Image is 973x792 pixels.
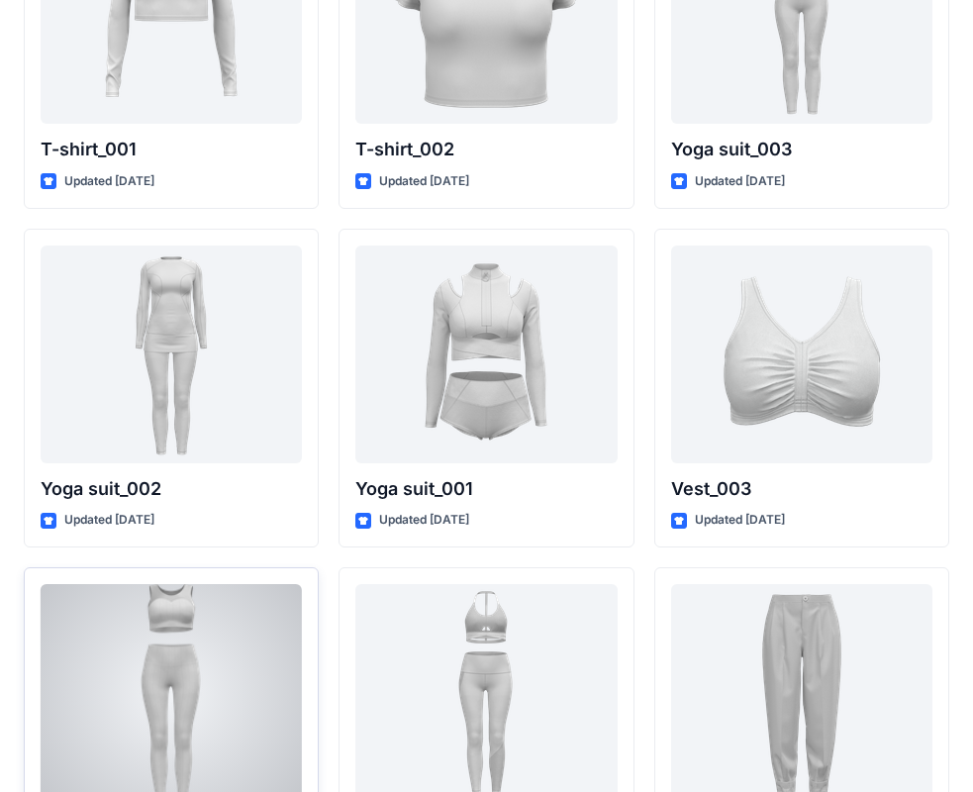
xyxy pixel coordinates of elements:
[671,136,932,163] p: Yoga suit_003
[355,136,617,163] p: T-shirt_002
[671,246,932,463] a: Vest_003
[695,510,785,531] p: Updated [DATE]
[379,171,469,192] p: Updated [DATE]
[64,171,154,192] p: Updated [DATE]
[355,246,617,463] a: Yoga suit_001
[64,510,154,531] p: Updated [DATE]
[41,475,302,503] p: Yoga suit_002
[41,246,302,463] a: Yoga suit_002
[355,475,617,503] p: Yoga suit_001
[41,136,302,163] p: T-shirt_001
[379,510,469,531] p: Updated [DATE]
[695,171,785,192] p: Updated [DATE]
[671,475,932,503] p: Vest_003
